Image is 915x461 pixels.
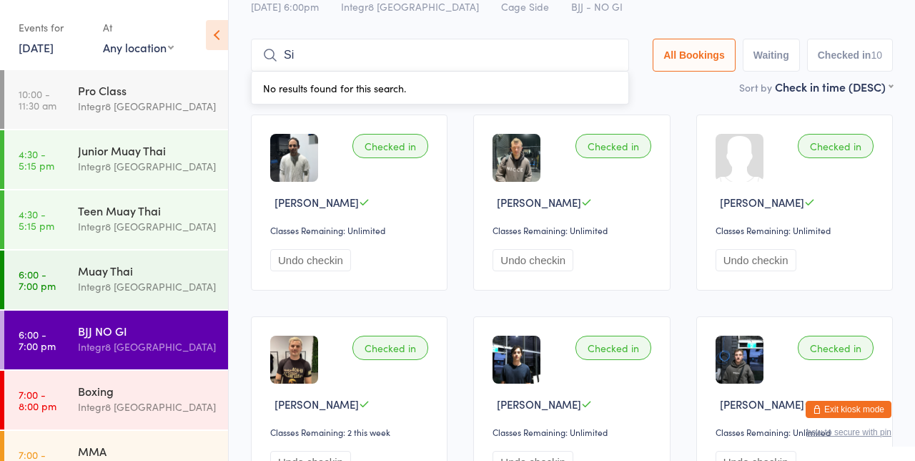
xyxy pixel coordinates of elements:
button: Undo checkin [493,249,573,271]
div: Events for [19,16,89,39]
time: 6:00 - 7:00 pm [19,329,56,351]
span: [PERSON_NAME] [720,397,804,412]
div: Any location [103,39,174,55]
img: image1747296061.png [270,134,318,182]
a: 4:30 -5:15 pmTeen Muay ThaiIntegr8 [GEOGRAPHIC_DATA] [4,190,228,249]
div: Checked in [798,336,874,360]
div: Classes Remaining: Unlimited [716,426,878,438]
span: [PERSON_NAME] [274,195,359,210]
div: Teen Muay Thai [78,203,216,218]
div: At [103,16,174,39]
img: image1745826242.png [716,336,763,384]
div: Classes Remaining: Unlimited [270,224,432,236]
div: Integr8 [GEOGRAPHIC_DATA] [78,399,216,415]
div: BJJ NO GI [78,323,216,339]
a: [DATE] [19,39,54,55]
div: Checked in [798,134,874,158]
time: 4:30 - 5:15 pm [19,148,54,171]
div: Classes Remaining: Unlimited [493,224,655,236]
span: [PERSON_NAME] [497,195,581,210]
div: Junior Muay Thai [78,142,216,158]
div: Pro Class [78,82,216,98]
img: image1745826211.png [493,336,540,384]
a: 10:00 -11:30 amPro ClassIntegr8 [GEOGRAPHIC_DATA] [4,70,228,129]
div: Integr8 [GEOGRAPHIC_DATA] [78,278,216,295]
div: Check in time (DESC) [775,79,893,94]
div: Boxing [78,383,216,399]
div: Checked in [575,336,651,360]
div: Checked in [575,134,651,158]
div: Integr8 [GEOGRAPHIC_DATA] [78,158,216,175]
div: Checked in [352,134,428,158]
span: [PERSON_NAME] [274,397,359,412]
time: 10:00 - 11:30 am [19,88,56,111]
label: Sort by [739,80,772,94]
img: image1745827490.png [493,134,540,182]
time: 7:00 - 8:00 pm [19,389,56,412]
div: Integr8 [GEOGRAPHIC_DATA] [78,98,216,115]
div: MMA [78,443,216,459]
a: 4:30 -5:15 pmJunior Muay ThaiIntegr8 [GEOGRAPHIC_DATA] [4,130,228,189]
time: 6:00 - 7:00 pm [19,268,56,291]
div: Classes Remaining: Unlimited [716,224,878,236]
input: Search [251,39,629,72]
a: 6:00 -7:00 pmMuay ThaiIntegr8 [GEOGRAPHIC_DATA] [4,251,228,309]
button: Exit kiosk mode [806,401,891,418]
button: Waiting [743,39,800,72]
button: how to secure with pin [806,427,891,437]
div: Muay Thai [78,263,216,278]
div: 10 [871,49,882,61]
div: No results found for this search. [251,72,629,105]
div: Classes Remaining: Unlimited [493,426,655,438]
div: Integr8 [GEOGRAPHIC_DATA] [78,339,216,355]
span: [PERSON_NAME] [720,195,804,210]
div: Checked in [352,336,428,360]
time: 4:30 - 5:15 pm [19,208,54,231]
img: image1746236089.png [270,336,318,384]
button: Undo checkin [270,249,351,271]
a: 6:00 -7:00 pmBJJ NO GIIntegr8 [GEOGRAPHIC_DATA] [4,311,228,369]
button: All Bookings [653,39,736,72]
span: [PERSON_NAME] [497,397,581,412]
div: Integr8 [GEOGRAPHIC_DATA] [78,218,216,235]
div: Classes Remaining: 2 this week [270,426,432,438]
a: 7:00 -8:00 pmBoxingIntegr8 [GEOGRAPHIC_DATA] [4,371,228,430]
button: Checked in10 [807,39,893,72]
button: Undo checkin [716,249,796,271]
